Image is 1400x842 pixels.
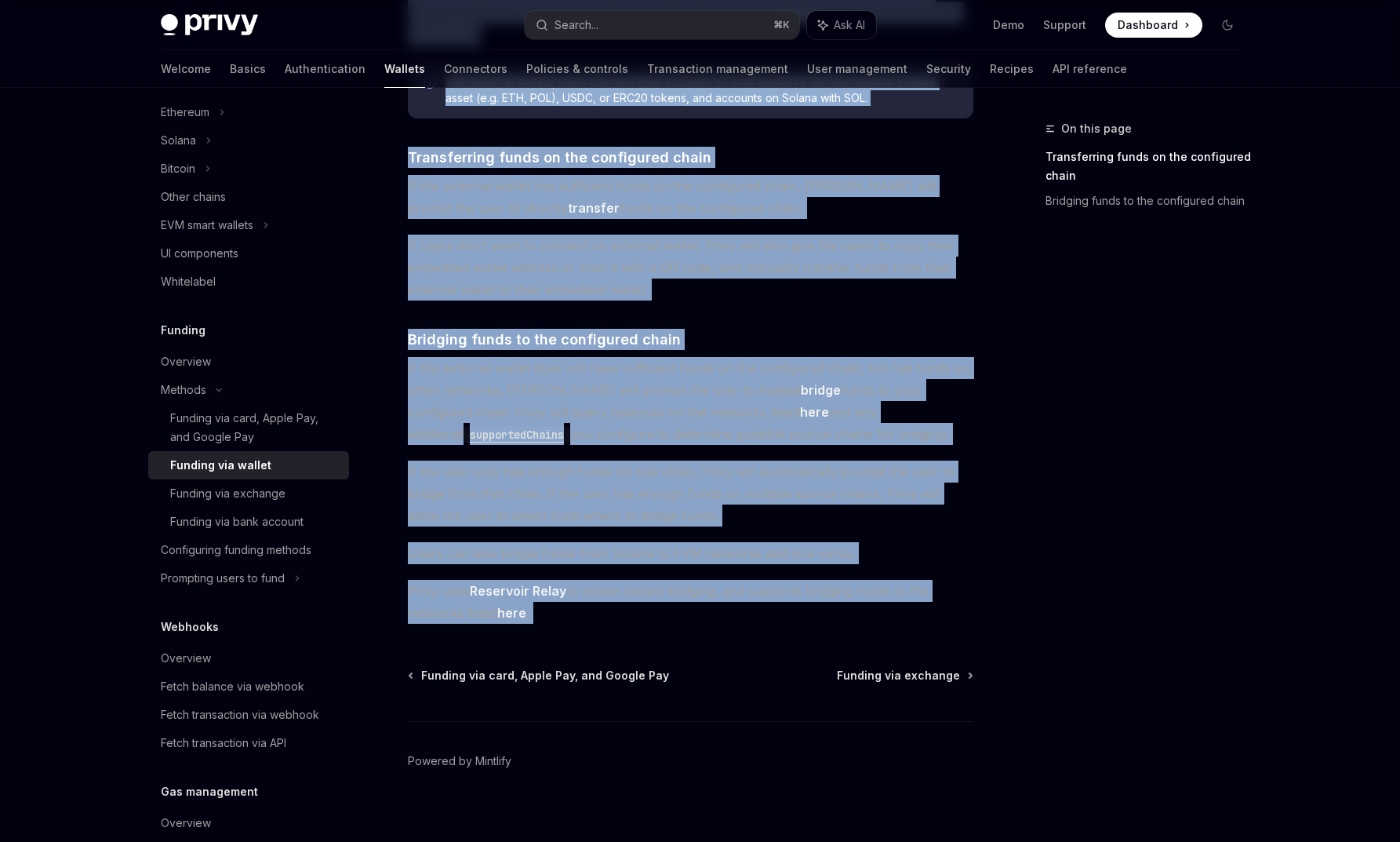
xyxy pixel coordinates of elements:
a: Powered by Mintlify [408,753,511,769]
a: Demo [993,17,1024,33]
a: Support [1043,17,1086,33]
a: Funding via card, Apple Pay, and Google Pay [409,668,669,683]
button: Ask AI [807,11,876,39]
span: If the external wallet does not have sufficient funds on the configured chain, but has funds on o... [408,357,973,445]
div: UI components [161,244,238,263]
a: here [497,605,526,621]
a: API reference [1053,50,1127,88]
a: Bridging funds to the configured chain [1045,188,1253,213]
a: Funding via exchange [837,668,972,683]
button: Toggle dark mode [1215,13,1240,38]
a: Fetch balance via webhook [148,673,349,701]
a: Overview [148,809,349,837]
div: Prompting users to fund [161,569,285,588]
div: Fetch transaction via webhook [161,705,319,724]
div: Funding via card, Apple Pay, and Google Pay [170,409,340,447]
span: Dashboard [1118,17,1178,33]
a: Welcome [161,50,211,88]
button: Search...⌘K [525,11,799,39]
div: Whitelabel [161,272,216,291]
a: Overview [148,644,349,673]
span: ⌘ K [773,19,790,31]
a: Connectors [444,50,507,88]
a: Recipes [990,50,1034,88]
span: Ask AI [834,17,865,33]
span: If the user only has enough funds on one chain, Privy will automatically prompt the user to bridg... [408,461,973,527]
span: With external wallets, users can fund their accounts on EVM networks with the network’s native as... [445,75,958,106]
a: Transaction management [647,50,788,88]
a: Other chains [148,183,349,211]
h5: Funding [161,321,205,340]
span: If users don’t want to connect an external wallet, Privy will also give the users to copy their e... [408,235,973,301]
span: Users can also bridge funds from Solana to EVM networks and vice versa. [408,542,973,564]
div: EVM smart wallets [161,216,253,235]
span: On this page [1061,119,1132,138]
strong: bridge [801,382,841,398]
div: Methods [161,381,206,399]
div: Overview [161,352,211,371]
a: Configuring funding methods [148,536,349,564]
div: Bitcoin [161,159,195,178]
a: Funding via bank account [148,508,349,536]
div: Search... [555,16,598,35]
a: Overview [148,348,349,376]
span: Funding via card, Apple Pay, and Google Pay [421,668,669,683]
a: Policies & controls [526,50,628,88]
a: Funding via card, Apple Pay, and Google Pay [148,404,349,451]
a: Basics [230,50,266,88]
a: Funding via exchange [148,479,349,508]
a: Authentication [285,50,365,88]
h5: Gas management [161,782,258,801]
div: Funding via bank account [170,512,304,531]
div: Fetch balance via webhook [161,677,304,696]
a: here [800,404,829,421]
div: Solana [161,131,196,150]
div: Funding via exchange [170,484,285,503]
a: Fetch transaction via API [148,729,349,757]
a: User management [807,50,907,88]
a: UI components [148,239,349,268]
a: supportedChains [464,426,570,442]
a: Funding via wallet [148,451,349,479]
img: dark logo [161,14,258,36]
a: Whitelabel [148,268,349,296]
a: Wallets [384,50,425,88]
h5: Webhooks [161,618,219,636]
a: Transferring funds on the configured chain [1045,144,1253,188]
div: Funding via wallet [170,456,271,475]
a: Dashboard [1105,13,1202,38]
a: Security [926,50,971,88]
div: Configuring funding methods [161,541,311,560]
span: Transferring funds on the configured chain [408,147,711,168]
div: Fetch transaction via API [161,734,286,753]
code: supportedChains [464,426,570,443]
span: If the external wallet has sufficient funds on the configured chain, [PERSON_NAME] will prompt th... [408,175,973,219]
strong: transfer [568,200,620,216]
div: Overview [161,649,211,668]
div: Overview [161,814,211,833]
span: Bridging funds to the configured chain [408,329,681,350]
span: Privy uses to power instant bridging, and supports bridging funds to the networks listed . [408,580,973,624]
div: Other chains [161,188,226,206]
a: Reservoir Relay [470,583,566,600]
span: Funding via exchange [837,668,960,683]
a: Fetch transaction via webhook [148,701,349,729]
